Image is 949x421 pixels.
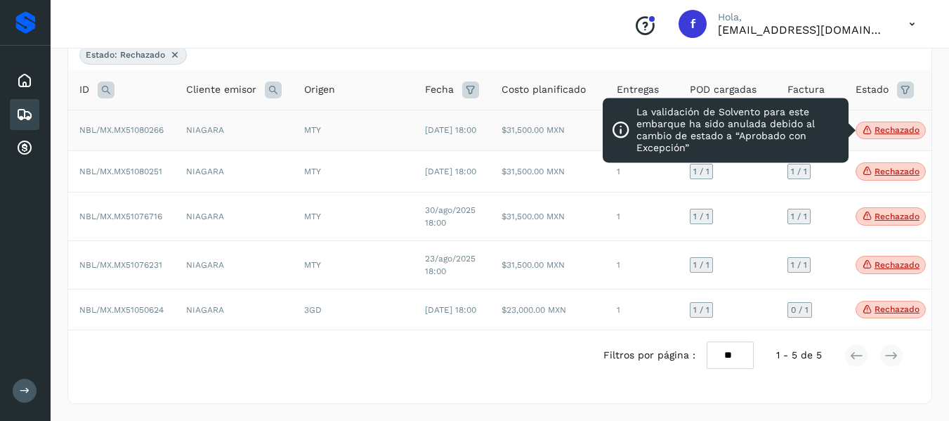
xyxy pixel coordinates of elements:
[186,82,256,97] span: Cliente emisor
[856,82,889,97] span: Estado
[10,99,39,130] div: Embarques
[10,65,39,96] div: Inicio
[693,167,709,176] span: 1 / 1
[304,260,321,270] span: MTY
[606,151,679,193] td: 1
[79,125,164,135] span: NBL/MX.MX51080266
[690,82,757,97] span: POD cargadas
[175,240,293,289] td: NIAGARA
[606,192,679,240] td: 1
[718,11,886,23] p: Hola,
[79,167,162,176] span: NBL/MX.MX51080251
[490,289,606,330] td: $23,000.00 MXN
[79,305,164,315] span: NBL/MX.MX51050624
[693,261,709,269] span: 1 / 1
[79,45,187,65] div: Estado: Rechazado
[79,260,162,270] span: NBL/MX.MX51076231
[875,167,919,176] p: Rechazado
[787,82,825,97] span: Factura
[636,107,840,154] p: La validación de Solvento para este embarque ha sido anulada debido al cambio de estado a “Aproba...
[86,48,165,61] span: Estado: Rechazado
[304,167,321,176] span: MTY
[875,212,919,221] p: Rechazado
[791,261,807,269] span: 1 / 1
[606,289,679,330] td: 1
[490,110,606,151] td: $31,500.00 MXN
[718,23,886,37] p: facturacion@hcarga.com
[425,254,476,276] span: 23/ago/2025 18:00
[175,192,293,240] td: NIAGARA
[425,305,476,315] span: [DATE] 18:00
[425,205,476,228] span: 30/ago/2025 18:00
[606,240,679,289] td: 1
[490,240,606,289] td: $31,500.00 MXN
[304,82,335,97] span: Origen
[10,133,39,164] div: Cuentas por cobrar
[875,125,919,135] p: Rechazado
[791,167,807,176] span: 1 / 1
[175,289,293,330] td: NIAGARA
[617,82,659,97] span: Entregas
[425,167,476,176] span: [DATE] 18:00
[490,151,606,193] td: $31,500.00 MXN
[693,306,709,314] span: 1 / 1
[776,348,822,363] span: 1 - 5 de 5
[693,212,709,221] span: 1 / 1
[425,82,454,97] span: Fecha
[425,125,476,135] span: [DATE] 18:00
[304,125,321,135] span: MTY
[875,304,919,314] p: Rechazado
[603,348,695,363] span: Filtros por página :
[304,305,322,315] span: 3GD
[502,82,586,97] span: Costo planificado
[79,212,162,221] span: NBL/MX.MX51076716
[791,306,809,314] span: 0 / 1
[791,212,807,221] span: 1 / 1
[304,212,321,221] span: MTY
[79,82,89,97] span: ID
[875,260,919,270] p: Rechazado
[175,110,293,151] td: NIAGARA
[490,192,606,240] td: $31,500.00 MXN
[175,151,293,193] td: NIAGARA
